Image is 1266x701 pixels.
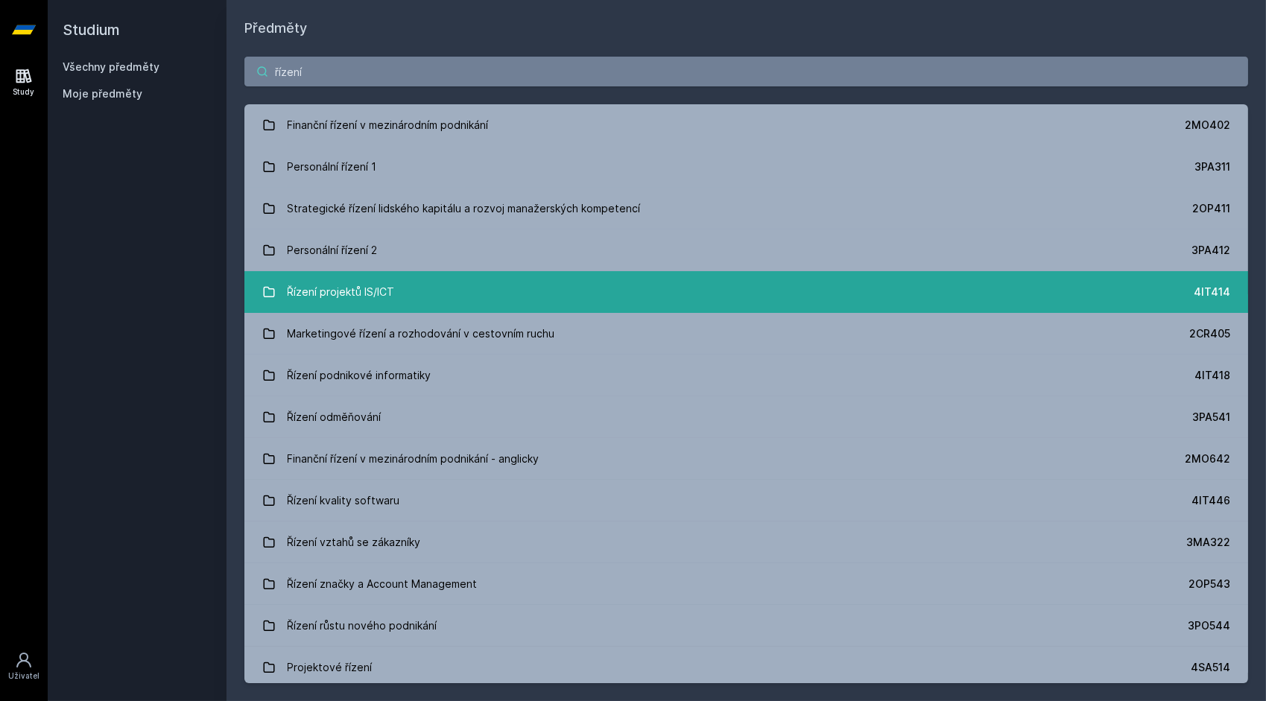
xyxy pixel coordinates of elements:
div: 4SA514 [1191,660,1230,675]
div: Projektové řízení [288,653,373,682]
div: 2OP543 [1189,577,1230,591]
a: Řízení značky a Account Management 2OP543 [244,563,1248,605]
a: Personální řízení 2 3PA412 [244,229,1248,271]
a: Řízení vztahů se zákazníky 3MA322 [244,521,1248,563]
div: Marketingové řízení a rozhodování v cestovním ruchu [288,319,555,349]
div: 2MO402 [1185,118,1230,133]
a: Study [3,60,45,105]
div: Finanční řízení v mezinárodním podnikání - anglicky [288,444,539,474]
a: Personální řízení 1 3PA311 [244,146,1248,188]
a: Řízení růstu nového podnikání 3PO544 [244,605,1248,647]
div: Řízení projektů IS/ICT [288,277,395,307]
div: Personální řízení 1 [288,152,377,182]
div: 2CR405 [1189,326,1230,341]
div: 3PA541 [1192,410,1230,425]
a: Uživatel [3,644,45,689]
a: Projektové řízení 4SA514 [244,647,1248,688]
div: Řízení kvality softwaru [288,486,400,516]
div: Řízení odměňování [288,402,382,432]
div: 4IT418 [1194,368,1230,383]
div: Řízení podnikové informatiky [288,361,431,390]
a: Marketingové řízení a rozhodování v cestovním ruchu 2CR405 [244,313,1248,355]
a: Finanční řízení v mezinárodním podnikání 2MO402 [244,104,1248,146]
div: 3MA322 [1186,535,1230,550]
div: Strategické řízení lidského kapitálu a rozvoj manažerských kompetencí [288,194,641,223]
div: 3PO544 [1188,618,1230,633]
a: Řízení kvality softwaru 4IT446 [244,480,1248,521]
a: Všechny předměty [63,60,159,73]
a: Řízení projektů IS/ICT 4IT414 [244,271,1248,313]
a: Řízení odměňování 3PA541 [244,396,1248,438]
div: 3PA412 [1191,243,1230,258]
div: 4IT414 [1194,285,1230,299]
div: Study [13,86,35,98]
div: 4IT446 [1191,493,1230,508]
a: Finanční řízení v mezinárodním podnikání - anglicky 2MO642 [244,438,1248,480]
div: 2MO642 [1185,451,1230,466]
h1: Předměty [244,18,1248,39]
a: Řízení podnikové informatiky 4IT418 [244,355,1248,396]
div: Uživatel [8,670,39,682]
div: 2OP411 [1192,201,1230,216]
a: Strategické řízení lidského kapitálu a rozvoj manažerských kompetencí 2OP411 [244,188,1248,229]
div: Finanční řízení v mezinárodním podnikání [288,110,489,140]
span: Moje předměty [63,86,142,101]
div: Řízení značky a Account Management [288,569,478,599]
div: Řízení růstu nového podnikání [288,611,437,641]
div: Řízení vztahů se zákazníky [288,527,421,557]
div: 3PA311 [1194,159,1230,174]
div: Personální řízení 2 [288,235,378,265]
input: Název nebo ident předmětu… [244,57,1248,86]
